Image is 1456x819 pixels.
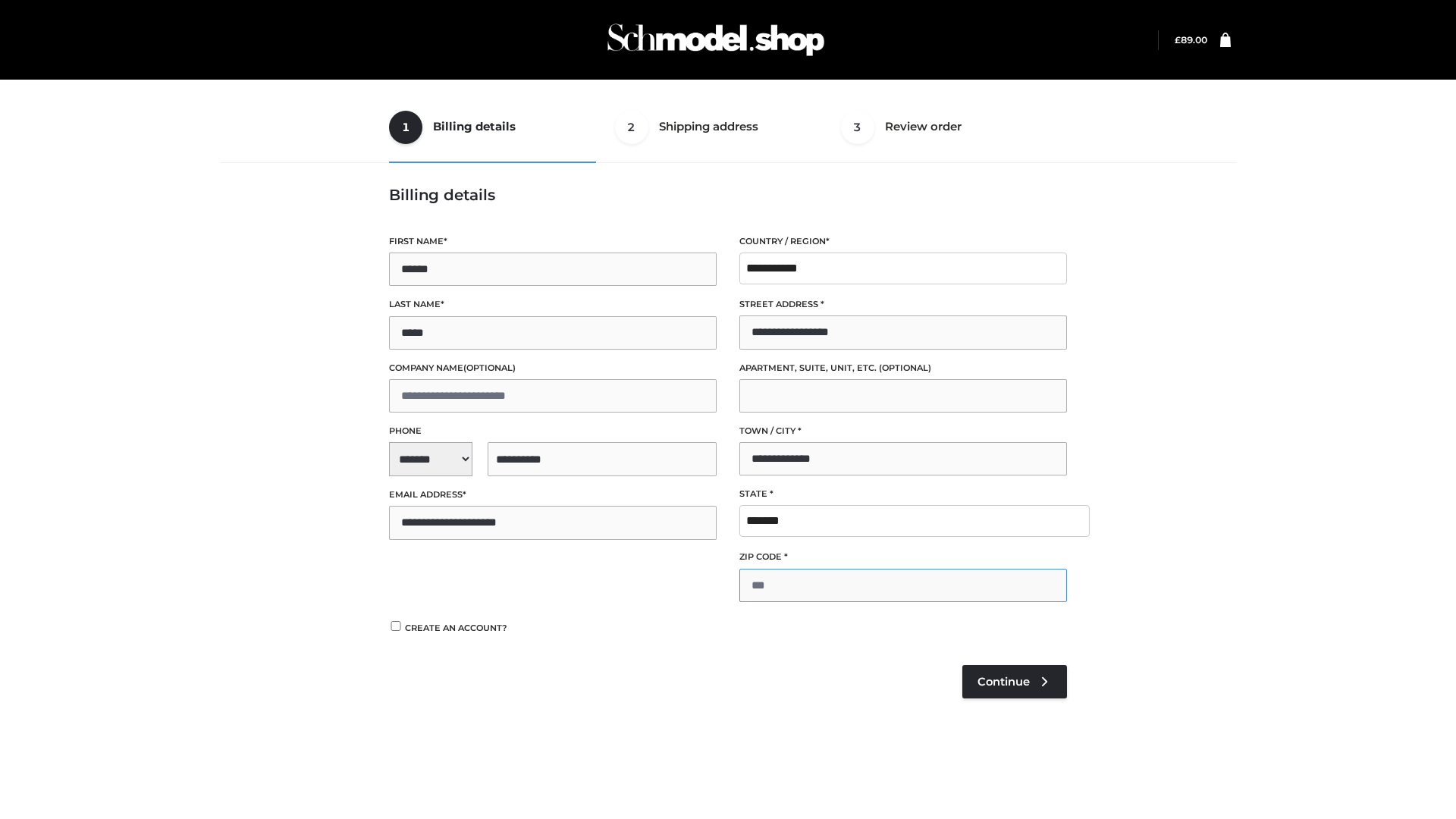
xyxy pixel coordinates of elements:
label: Country / Region [739,234,1067,249]
span: (optional) [463,362,516,373]
label: Email address [389,488,717,502]
span: (optional) [879,362,931,373]
h3: Billing details [389,186,1067,204]
label: Town / City [739,424,1067,438]
label: Apartment, suite, unit, etc. [739,361,1067,375]
label: State [739,487,1067,501]
a: Continue [962,665,1067,698]
bdi: 89.00 [1175,34,1207,45]
label: First name [389,234,717,249]
span: Create an account? [405,623,507,633]
a: £89.00 [1175,34,1207,45]
label: Phone [389,424,717,438]
span: Continue [977,675,1030,689]
label: Last name [389,297,717,312]
label: Street address [739,297,1067,312]
label: ZIP Code [739,550,1067,564]
img: Schmodel Admin 964 [602,10,830,70]
label: Company name [389,361,717,375]
span: £ [1175,34,1181,45]
input: Create an account? [389,621,403,631]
